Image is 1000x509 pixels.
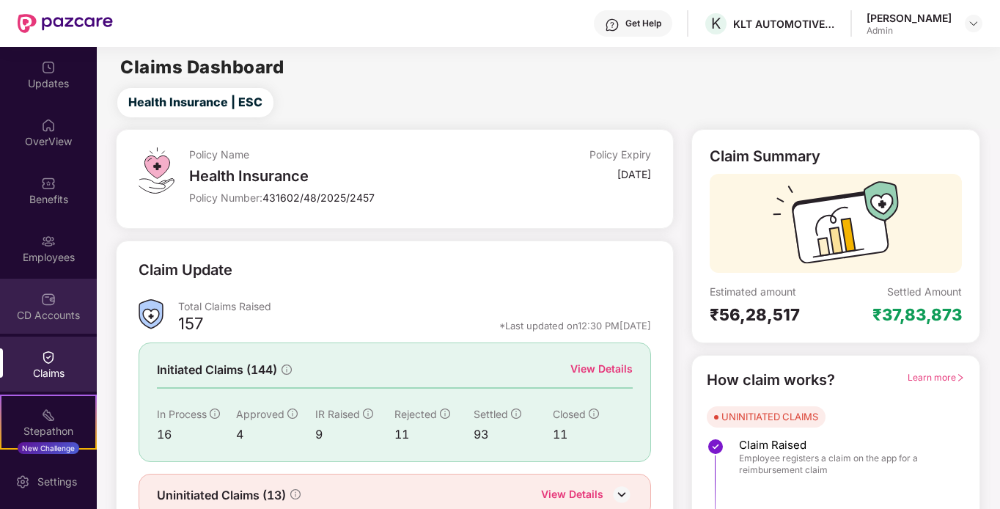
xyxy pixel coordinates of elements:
span: right [956,373,965,382]
img: svg+xml;base64,PHN2ZyBpZD0iU3RlcC1Eb25lLTMyeDMyIiB4bWxucz0iaHR0cDovL3d3dy53My5vcmcvMjAwMC9zdmciIH... [707,438,724,455]
span: Rejected [394,408,437,420]
div: Policy Expiry [589,147,651,161]
span: info-circle [363,409,373,419]
div: New Challenge [18,442,79,454]
span: IR Raised [315,408,360,420]
button: Health Insurance | ESC [117,88,273,117]
span: info-circle [210,409,220,419]
div: Settings [33,475,81,489]
div: Settled Amount [887,285,962,299]
img: svg+xml;base64,PHN2ZyB4bWxucz0iaHR0cDovL3d3dy53My5vcmcvMjAwMC9zdmciIHdpZHRoPSIyMSIgaGVpZ2h0PSIyMC... [41,408,56,422]
span: Initiated Claims (144) [157,361,277,379]
span: info-circle [589,409,599,419]
div: ₹37,83,873 [872,304,962,325]
div: ₹56,28,517 [710,304,836,325]
span: Health Insurance | ESC [128,93,262,111]
div: Policy Number: [189,191,496,205]
span: Claim Raised [739,438,950,453]
div: Claim Update [139,259,232,282]
div: Health Insurance [189,167,496,185]
span: Learn more [908,372,965,383]
div: Total Claims Raised [178,299,650,313]
div: Policy Name [189,147,496,161]
img: svg+xml;base64,PHN2ZyBpZD0iSG9tZSIgeG1sbnM9Imh0dHA6Ly93d3cudzMub3JnLzIwMDAvc3ZnIiB3aWR0aD0iMjAiIG... [41,118,56,133]
img: svg+xml;base64,PHN2ZyBpZD0iVXBkYXRlZCIgeG1sbnM9Imh0dHA6Ly93d3cudzMub3JnLzIwMDAvc3ZnIiB3aWR0aD0iMj... [41,60,56,75]
span: Uninitiated Claims (13) [157,486,286,505]
span: Approved [236,408,284,420]
div: 93 [474,425,553,444]
div: Admin [867,25,952,37]
div: Stepathon [1,424,95,439]
img: svg+xml;base64,PHN2ZyB4bWxucz0iaHR0cDovL3d3dy53My5vcmcvMjAwMC9zdmciIHdpZHRoPSI0OS4zMiIgaGVpZ2h0PS... [139,147,174,194]
span: Employee registers a claim on the app for a reimbursement claim [739,453,950,476]
img: New Pazcare Logo [18,14,113,33]
h2: Claims Dashboard [120,59,284,76]
span: K [711,15,721,32]
div: Claim Summary [710,147,820,165]
div: UNINITIATED CLAIMS [721,409,818,424]
div: Get Help [625,18,661,29]
div: [PERSON_NAME] [867,11,952,25]
div: KLT AUTOMOTIVE AND TUBULAR PRODUCTS LTD [733,17,836,31]
div: How claim works? [707,369,835,392]
span: In Process [157,408,207,420]
span: info-circle [511,409,521,419]
div: [DATE] [617,167,651,181]
span: Closed [553,408,586,420]
img: ClaimsSummaryIcon [139,299,163,329]
span: info-circle [290,489,301,499]
img: svg+xml;base64,PHN2ZyBpZD0iRHJvcGRvd24tMzJ4MzIiIHhtbG5zPSJodHRwOi8vd3d3LnczLm9yZy8yMDAwL3N2ZyIgd2... [968,18,979,29]
img: svg+xml;base64,PHN2ZyBpZD0iQmVuZWZpdHMiIHhtbG5zPSJodHRwOi8vd3d3LnczLm9yZy8yMDAwL3N2ZyIgd2lkdGg9Ij... [41,176,56,191]
img: svg+xml;base64,PHN2ZyB3aWR0aD0iMTcyIiBoZWlnaHQ9IjExMyIgdmlld0JveD0iMCAwIDE3MiAxMTMiIGZpbGw9Im5vbm... [773,181,899,273]
div: 16 [157,425,236,444]
div: 11 [553,425,632,444]
div: 11 [394,425,474,444]
div: 9 [315,425,394,444]
img: svg+xml;base64,PHN2ZyBpZD0iSGVscC0zMngzMiIgeG1sbnM9Imh0dHA6Ly93d3cudzMub3JnLzIwMDAvc3ZnIiB3aWR0aD... [605,18,620,32]
span: info-circle [287,409,298,419]
div: 157 [178,313,203,338]
img: svg+xml;base64,PHN2ZyBpZD0iQ0RfQWNjb3VudHMiIGRhdGEtbmFtZT0iQ0QgQWNjb3VudHMiIHhtbG5zPSJodHRwOi8vd3... [41,292,56,307]
div: *Last updated on 12:30 PM[DATE] [499,319,651,332]
img: svg+xml;base64,PHN2ZyBpZD0iQ2xhaW0iIHhtbG5zPSJodHRwOi8vd3d3LnczLm9yZy8yMDAwL3N2ZyIgd2lkdGg9IjIwIi... [41,350,56,365]
div: View Details [570,361,633,377]
span: 431602/48/2025/2457 [262,191,375,204]
img: DownIcon [611,483,633,505]
div: 4 [236,425,315,444]
div: Estimated amount [710,285,836,299]
img: svg+xml;base64,PHN2ZyBpZD0iRW1wbG95ZWVzIiB4bWxucz0iaHR0cDovL3d3dy53My5vcmcvMjAwMC9zdmciIHdpZHRoPS... [41,234,56,249]
span: Settled [474,408,508,420]
img: svg+xml;base64,PHN2ZyBpZD0iU2V0dGluZy0yMHgyMCIgeG1sbnM9Imh0dHA6Ly93d3cudzMub3JnLzIwMDAvc3ZnIiB3aW... [15,475,30,489]
div: View Details [541,486,603,505]
span: info-circle [440,409,450,419]
span: info-circle [282,365,292,375]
